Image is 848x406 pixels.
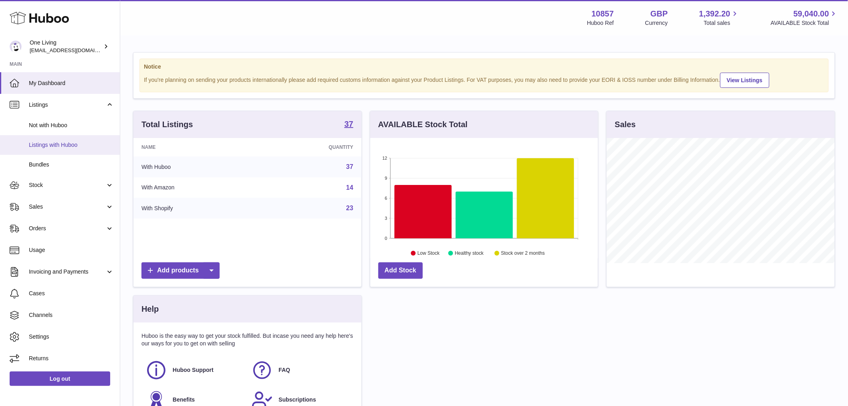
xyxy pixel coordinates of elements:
[10,371,110,386] a: Log out
[382,156,387,160] text: 12
[279,396,316,404] span: Subscriptions
[144,71,824,88] div: If you're planning on sending your products internationally please add required customs informati...
[699,8,740,27] a: 1,392.20 Total sales
[592,8,614,19] strong: 10857
[10,41,22,53] img: internalAdmin-10857@internal.huboo.com
[793,8,829,19] span: 59,040.00
[455,251,484,256] text: Healthy stock
[704,19,739,27] span: Total sales
[29,122,114,129] span: Not with Huboo
[258,138,361,156] th: Quantity
[30,47,118,53] span: [EMAIL_ADDRESS][DOMAIN_NAME]
[29,181,105,189] span: Stock
[173,366,214,374] span: Huboo Support
[145,359,243,381] a: Huboo Support
[346,184,353,191] a: 14
[385,176,387,181] text: 9
[133,156,258,177] td: With Huboo
[29,311,114,319] span: Channels
[141,119,193,130] h3: Total Listings
[385,216,387,221] text: 3
[378,119,468,130] h3: AVAILABLE Stock Total
[587,19,614,27] div: Huboo Ref
[501,251,545,256] text: Stock over 2 months
[29,333,114,341] span: Settings
[771,19,838,27] span: AVAILABLE Stock Total
[141,262,220,279] a: Add products
[133,198,258,219] td: With Shopify
[29,203,105,211] span: Sales
[344,120,353,130] a: 37
[378,262,423,279] a: Add Stock
[133,177,258,198] td: With Amazon
[29,161,114,168] span: Bundles
[346,205,353,211] a: 23
[385,196,387,201] text: 6
[418,251,440,256] text: Low Stock
[29,268,105,276] span: Invoicing and Payments
[720,73,769,88] a: View Listings
[346,163,353,170] a: 37
[141,332,353,347] p: Huboo is the easy way to get your stock fulfilled. But incase you need any help here's our ways f...
[133,138,258,156] th: Name
[29,141,114,149] span: Listings with Huboo
[29,225,105,232] span: Orders
[141,304,159,315] h3: Help
[615,119,636,130] h3: Sales
[144,63,824,71] strong: Notice
[29,290,114,297] span: Cases
[30,39,102,54] div: One Living
[29,355,114,362] span: Returns
[650,8,668,19] strong: GBP
[344,120,353,128] strong: 37
[279,366,290,374] span: FAQ
[29,246,114,254] span: Usage
[29,79,114,87] span: My Dashboard
[251,359,349,381] a: FAQ
[173,396,195,404] span: Benefits
[385,236,387,241] text: 0
[771,8,838,27] a: 59,040.00 AVAILABLE Stock Total
[699,8,731,19] span: 1,392.20
[29,101,105,109] span: Listings
[645,19,668,27] div: Currency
